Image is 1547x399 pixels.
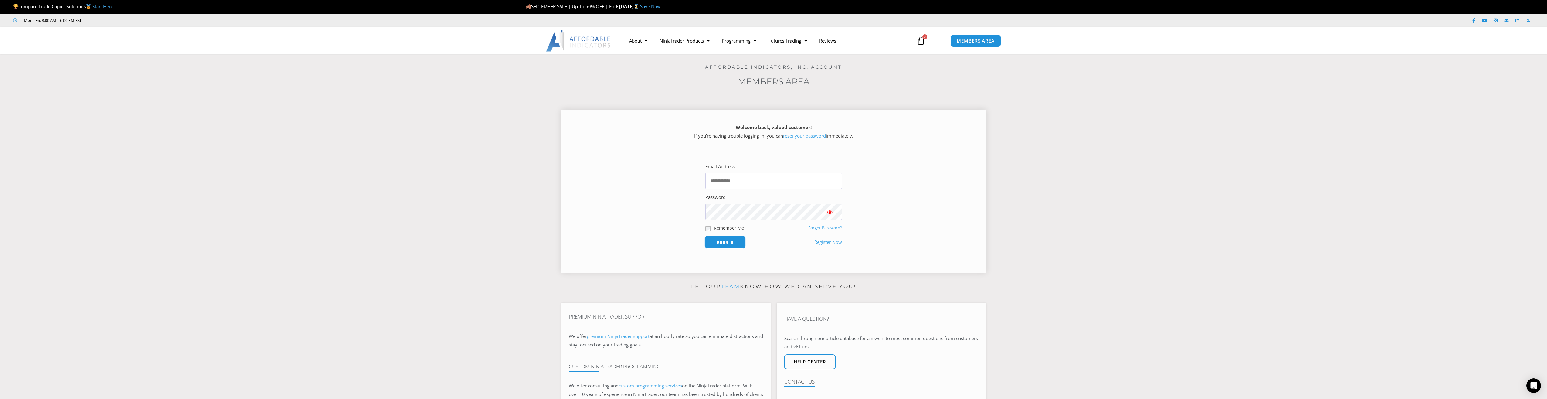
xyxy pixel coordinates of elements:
a: Futures Trading [762,34,813,48]
img: 🍂 [526,4,531,9]
span: Compare Trade Copier Solutions [13,3,113,9]
a: Members Area [738,76,809,87]
a: Save Now [640,3,661,9]
a: NinjaTrader Products [653,34,716,48]
a: premium NinjaTrader support [587,333,650,339]
div: Open Intercom Messenger [1526,378,1541,393]
strong: [DATE] [619,3,640,9]
a: team [721,283,740,289]
img: 🥇 [86,4,91,9]
nav: Menu [623,34,910,48]
h4: Premium NinjaTrader Support [569,314,763,320]
a: Reviews [813,34,842,48]
span: MEMBERS AREA [957,39,995,43]
a: About [623,34,653,48]
span: Mon - Fri: 8:00 AM – 6:00 PM EST [22,17,82,24]
a: custom programming services [619,383,682,389]
img: 🏆 [13,4,18,9]
a: Programming [716,34,762,48]
h4: Custom NinjaTrader Programming [569,363,763,370]
a: MEMBERS AREA [950,35,1001,47]
span: at an hourly rate so you can eliminate distractions and stay focused on your trading goals. [569,333,763,348]
p: If you’re having trouble logging in, you can immediately. [572,123,975,140]
span: We offer [569,333,587,339]
a: Register Now [814,238,842,247]
h4: Have A Question? [784,316,979,322]
label: Password [705,193,726,202]
iframe: Customer reviews powered by Trustpilot [90,17,181,23]
strong: Welcome back, valued customer! [736,124,812,130]
a: Help center [784,354,836,369]
label: Remember Me [714,225,744,231]
span: SEPTEMBER SALE | Up To 50% OFF | Ends [526,3,619,9]
a: Affordable Indicators, Inc. Account [705,64,842,70]
a: reset your password [783,133,826,139]
span: Help center [794,360,826,364]
p: Search through our article database for answers to most common questions from customers and visit... [784,334,979,351]
span: We offer consulting and [569,383,682,389]
a: 0 [908,32,934,49]
label: Email Address [705,162,735,171]
p: Let our know how we can serve you! [561,282,986,292]
img: ⌛ [634,4,639,9]
button: Show password [818,204,842,220]
h4: Contact Us [784,379,979,385]
a: Start Here [92,3,113,9]
span: 0 [922,34,927,39]
a: Forgot Password? [808,225,842,230]
img: LogoAI | Affordable Indicators – NinjaTrader [546,30,611,52]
